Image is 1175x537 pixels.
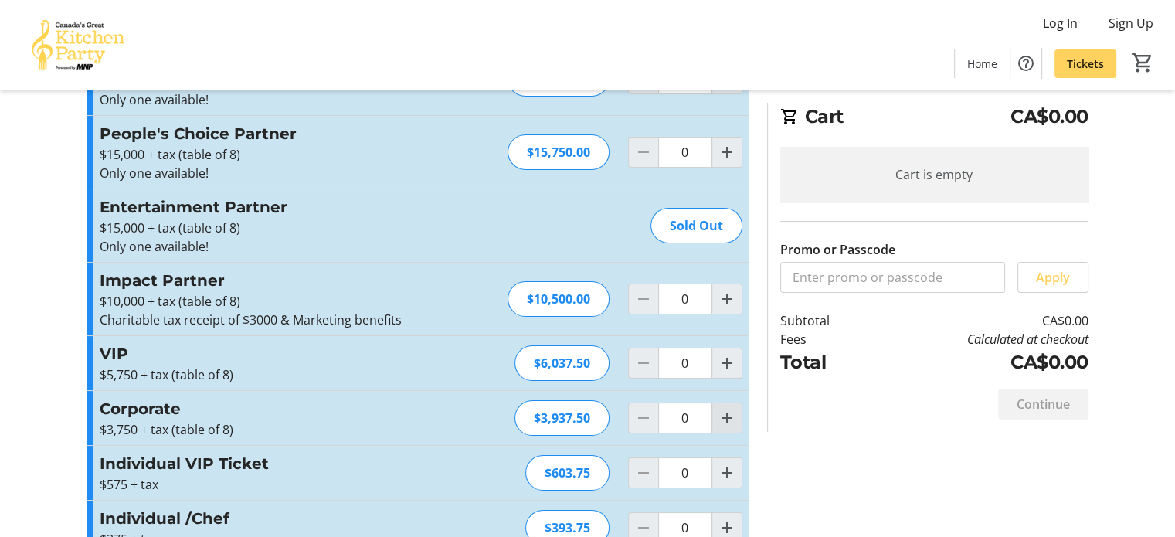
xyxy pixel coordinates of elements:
button: Apply [1017,262,1088,293]
button: Increment by one [712,403,742,433]
h3: Impact Partner [100,269,437,292]
div: $3,937.50 [514,400,610,436]
label: Promo or Passcode [780,240,895,259]
input: Corporate Quantity [658,403,712,433]
div: Cart is empty [780,147,1088,202]
button: Sign Up [1096,11,1166,36]
p: $5,750 + tax (table of 8) [100,365,437,384]
p: $15,000 + tax (table of 8) [100,219,437,237]
div: $6,037.50 [514,345,610,381]
button: Cart [1129,49,1156,76]
input: Individual VIP Ticket Quantity [658,457,712,488]
input: People's Choice Partner Quantity [658,137,712,168]
span: Tickets [1067,56,1104,72]
button: Increment by one [712,458,742,488]
div: $603.75 [525,455,610,491]
h3: Individual /Chef [100,507,437,530]
span: Sign Up [1109,14,1153,32]
td: Fees [780,330,870,348]
span: Home [967,56,997,72]
h3: VIP [100,342,437,365]
img: Canada’s Great Kitchen Party's Logo [9,6,147,83]
input: Impact Partner Quantity [658,284,712,314]
h3: People's Choice Partner [100,122,437,145]
p: $575 + tax [100,475,437,494]
div: Sold Out [650,208,742,243]
button: Increment by one [712,284,742,314]
p: Only one available! [100,164,437,182]
p: Only one available! [100,90,437,109]
td: Total [780,348,870,376]
div: $15,750.00 [508,134,610,170]
td: CA$0.00 [869,348,1088,376]
h3: Corporate [100,397,437,420]
h3: Individual VIP Ticket [100,452,437,475]
button: Help [1010,48,1041,79]
span: CA$0.00 [1010,103,1088,131]
button: Increment by one [712,138,742,167]
td: CA$0.00 [869,311,1088,330]
input: VIP Quantity [658,348,712,379]
span: Log In [1043,14,1078,32]
td: Subtotal [780,311,870,330]
button: Increment by one [712,348,742,378]
h3: Entertainment Partner [100,195,437,219]
p: Only one available! [100,237,437,256]
h2: Cart [780,103,1088,134]
input: Enter promo or passcode [780,262,1005,293]
p: $3,750 + tax (table of 8) [100,420,437,439]
span: Apply [1036,268,1070,287]
td: Calculated at checkout [869,330,1088,348]
a: Tickets [1054,49,1116,78]
p: $15,000 + tax (table of 8) [100,145,437,164]
p: $10,000 + tax (table of 8) [100,292,437,311]
button: Log In [1031,11,1090,36]
p: Charitable tax receipt of $3000 & Marketing benefits [100,311,437,329]
div: $10,500.00 [508,281,610,317]
a: Home [955,49,1010,78]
